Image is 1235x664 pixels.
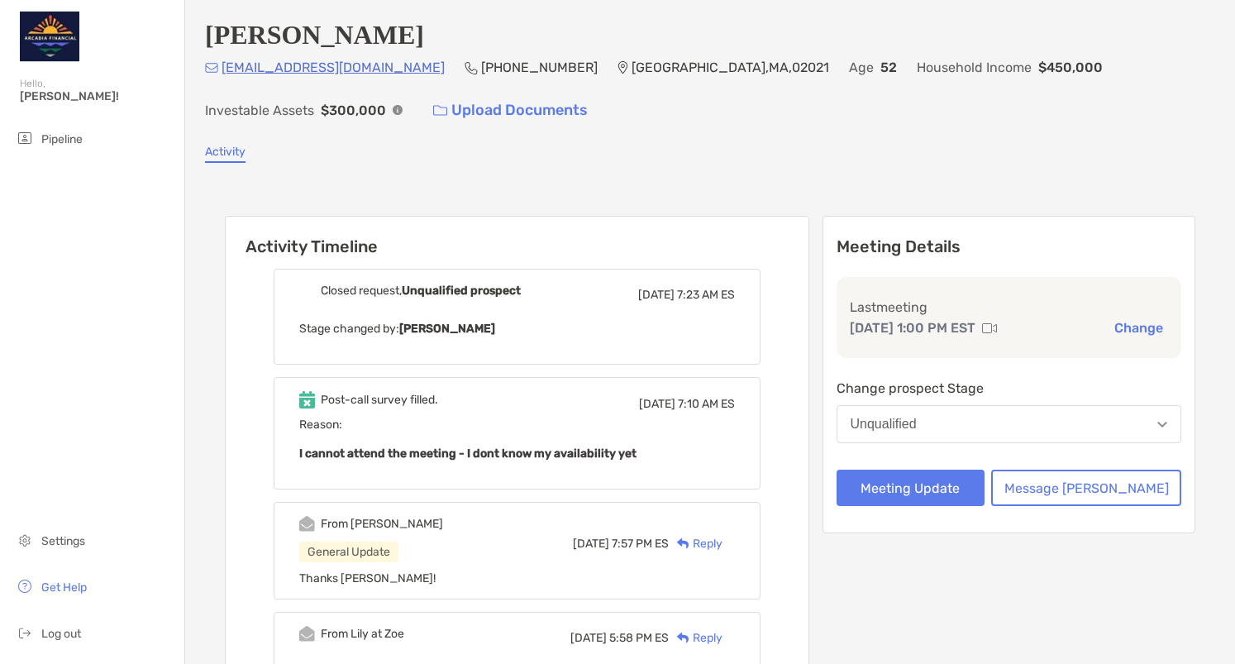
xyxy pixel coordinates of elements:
p: Age [849,57,874,78]
div: Post-call survey filled. [321,393,438,407]
a: Activity [205,145,246,163]
img: Info Icon [393,105,403,115]
p: Investable Assets [205,100,314,121]
span: 7:23 AM ES [677,288,735,302]
div: Closed request, [321,284,521,298]
p: $450,000 [1038,57,1103,78]
p: Last meeting [850,297,1169,318]
span: 7:10 AM ES [678,397,735,411]
span: Pipeline [41,132,83,146]
b: I cannot attend the meeting - I dont know my availability yet [299,447,637,461]
img: Open dropdown arrow [1157,422,1167,428]
div: From [PERSON_NAME] [321,517,443,531]
span: Thanks [PERSON_NAME]! [299,571,436,585]
button: Meeting Update [837,470,985,506]
img: Event icon [299,516,315,532]
div: Reply [669,629,722,647]
img: communication type [982,322,997,335]
div: General Update [299,542,398,562]
div: From Lily at Zoe [321,627,404,641]
p: [PHONE_NUMBER] [481,57,598,78]
img: Event icon [299,391,315,408]
h4: [PERSON_NAME] [205,20,424,50]
img: Email Icon [205,63,218,73]
img: get-help icon [15,576,35,596]
img: Event icon [299,626,315,642]
span: 7:57 PM ES [612,537,669,551]
button: Message [PERSON_NAME] [991,470,1181,506]
p: $300,000 [321,100,386,121]
p: [GEOGRAPHIC_DATA] , MA , 02021 [632,57,829,78]
span: [PERSON_NAME]! [20,89,174,103]
b: [PERSON_NAME] [399,322,495,336]
span: Log out [41,627,81,641]
img: Reply icon [677,633,689,643]
span: [DATE] [639,397,675,411]
p: Meeting Details [837,236,1182,257]
button: Change [1109,319,1168,337]
img: Location Icon [617,61,628,74]
p: Stage changed by: [299,318,735,339]
span: [DATE] [573,537,609,551]
img: Zoe Logo [20,7,79,66]
div: Unqualified [851,417,917,432]
div: Reply [669,535,722,552]
p: 52 [880,57,897,78]
p: [DATE] 1:00 PM EST [850,318,975,338]
img: Reply icon [677,538,689,549]
img: logout icon [15,623,35,643]
h6: Activity Timeline [226,217,808,256]
img: Phone Icon [465,61,478,74]
p: [EMAIL_ADDRESS][DOMAIN_NAME] [222,57,445,78]
img: button icon [433,105,447,117]
a: Upload Documents [422,93,598,128]
p: Change prospect Stage [837,378,1182,399]
span: [DATE] [638,288,675,302]
span: Reason: [299,418,735,464]
span: 5:58 PM ES [609,631,669,645]
img: settings icon [15,530,35,550]
p: Household Income [917,57,1032,78]
img: pipeline icon [15,128,35,148]
span: Settings [41,534,85,548]
b: Unqualified prospect [402,284,521,298]
span: [DATE] [570,631,607,645]
img: Event icon [299,283,315,299]
button: Unqualified [837,405,1182,443]
span: Get Help [41,580,87,595]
